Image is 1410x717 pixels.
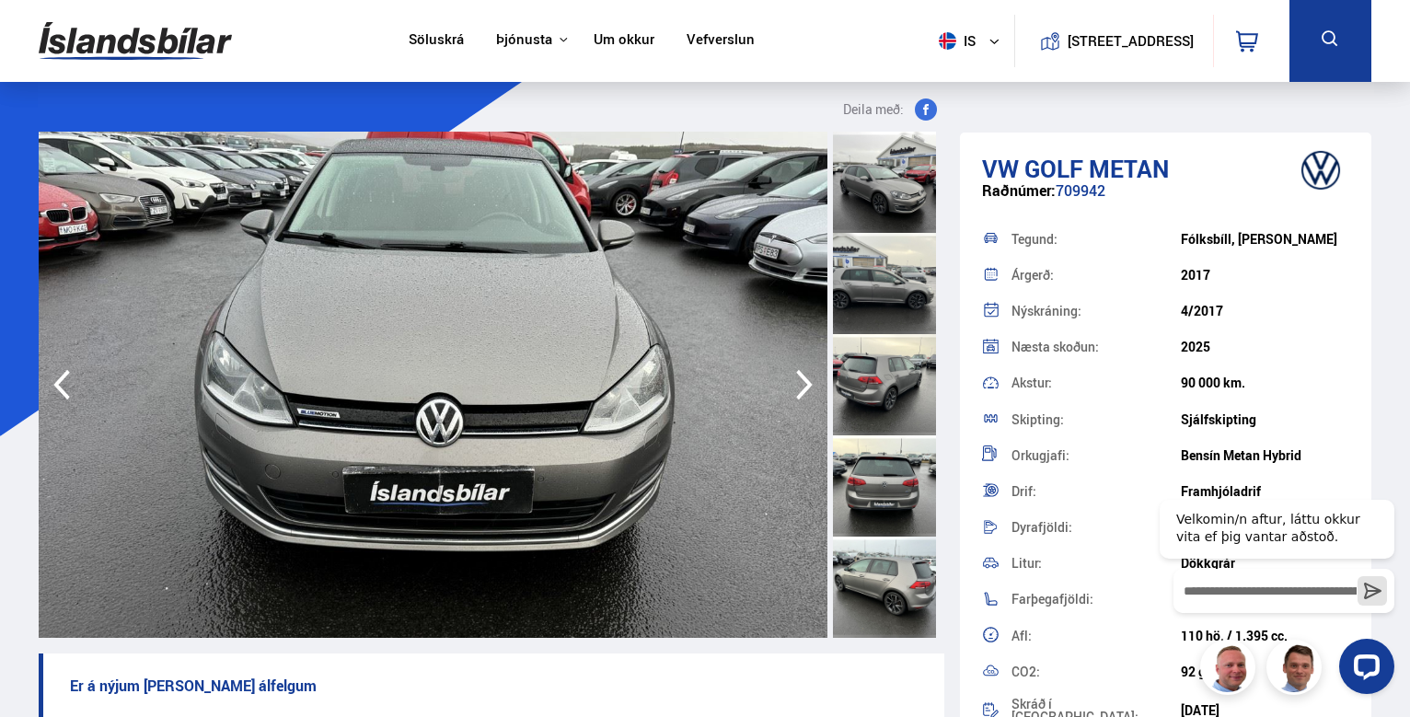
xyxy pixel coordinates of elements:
[1011,593,1180,606] div: Farþegafjöldi:
[1011,305,1180,318] div: Nýskráning:
[1011,413,1180,426] div: Skipting:
[1181,412,1349,427] div: Sjálfskipting
[1011,341,1180,353] div: Næsta skoðun:
[939,32,956,50] img: svg+xml;base64,PHN2ZyB4bWxucz0iaHR0cDovL3d3dy53My5vcmcvMjAwMC9zdmciIHdpZHRoPSI1MTIiIGhlaWdodD0iNT...
[687,31,755,51] a: Vefverslun
[982,182,1349,218] div: 709942
[1181,376,1349,390] div: 90 000 km.
[1011,269,1180,282] div: Árgerð:
[1011,376,1180,389] div: Akstur:
[39,132,827,638] img: 2507052.jpeg
[39,11,232,71] img: G0Ugv5HjCgRt.svg
[1011,630,1180,642] div: Afl:
[1025,15,1204,67] a: [STREET_ADDRESS]
[1011,557,1180,570] div: Litur:
[1181,340,1349,354] div: 2025
[1011,449,1180,462] div: Orkugjafi:
[1011,485,1180,498] div: Drif:
[931,32,977,50] span: is
[1011,233,1180,246] div: Tegund:
[931,14,1014,68] button: is
[982,180,1056,201] span: Raðnúmer:
[594,31,654,51] a: Um okkur
[1074,33,1186,49] button: [STREET_ADDRESS]
[982,152,1019,185] span: VW
[1181,232,1349,247] div: Fólksbíll, [PERSON_NAME]
[409,31,464,51] a: Söluskrá
[1181,448,1349,463] div: Bensín Metan Hybrid
[1181,304,1349,318] div: 4/2017
[1145,466,1402,709] iframe: LiveChat chat widget
[1011,521,1180,534] div: Dyrafjöldi:
[1181,268,1349,283] div: 2017
[843,98,904,121] span: Deila með:
[1024,152,1169,185] span: Golf METAN
[1284,142,1358,199] img: brand logo
[836,98,944,121] button: Deila með:
[496,31,552,49] button: Þjónusta
[1011,665,1180,678] div: CO2:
